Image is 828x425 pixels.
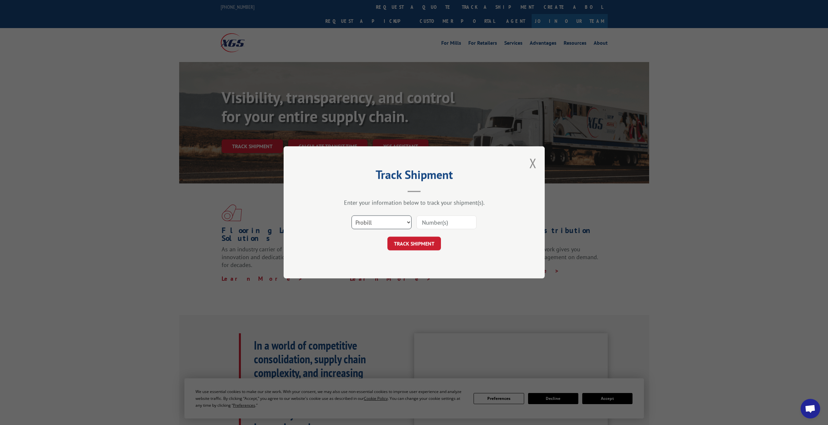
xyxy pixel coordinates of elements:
[387,237,441,251] button: TRACK SHIPMENT
[801,399,820,418] a: Open chat
[416,216,476,229] input: Number(s)
[316,199,512,207] div: Enter your information below to track your shipment(s).
[529,154,537,172] button: Close modal
[316,170,512,182] h2: Track Shipment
